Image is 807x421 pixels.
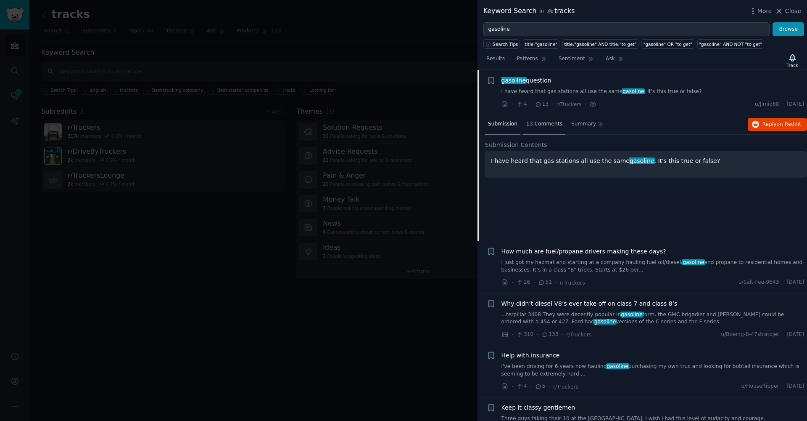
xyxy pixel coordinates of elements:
[749,7,772,16] button: More
[755,101,779,108] span: u/Jimiq68
[526,120,562,128] span: 13 Comments
[535,383,545,390] span: 5
[564,41,636,47] div: title:"gasoline" AND title:"to get"
[762,121,801,128] span: Reply
[483,22,770,37] input: Try a keyword related to your business
[525,41,558,47] div: title:"gasoline"
[785,7,801,16] span: Close
[606,55,615,63] span: Ask
[562,330,563,339] span: ·
[641,39,694,49] a: "gasoline" OR "to get"
[530,382,532,391] span: ·
[491,157,801,165] p: I have heard that gas stations all use the same . It's this true or false?
[512,278,513,287] span: ·
[516,383,527,390] span: 4
[787,101,804,108] span: [DATE]
[501,247,666,256] a: How much are fuel/propane drivers making these days?
[501,77,527,84] span: gasoline
[721,331,779,338] span: u/Boeing-B-47stratojet
[782,383,784,390] span: ·
[782,331,784,338] span: ·
[541,331,559,338] span: 133
[523,39,559,49] a: title:"gasoline"
[530,100,532,109] span: ·
[553,384,578,390] span: r/Truckers
[533,278,535,287] span: ·
[593,319,617,325] span: gasoline
[773,22,804,37] button: Browse
[512,382,513,391] span: ·
[562,39,638,49] a: title:"gasoline" AND title:"to get"
[488,120,517,128] span: Submission
[486,55,505,63] span: Results
[501,88,804,96] a: I have heard that gas stations all use the samegasoline. It's this true or false?
[535,101,549,108] span: 13
[501,363,804,378] a: I've been driving for 6 years now haulinggasolinepurchasing my own truc and looking for bobtail i...
[777,121,801,127] span: on Reddit
[620,312,643,317] span: gasoline
[555,278,556,287] span: ·
[741,383,779,390] span: u/HouseRipper
[538,279,552,286] span: 51
[757,7,772,16] span: More
[501,76,551,85] a: gasolinequestion
[748,118,807,131] button: Replyon Reddit
[782,101,784,108] span: ·
[560,280,585,286] span: r/Truckers
[501,403,575,412] a: Keep it classy gentlemen
[738,279,779,286] span: u/Salt-Fee-9543
[775,7,801,16] button: Close
[516,101,527,108] span: 4
[501,299,678,308] a: Why didn’t diesel V8’s ever take off on class 7 and class 8’s
[699,41,762,47] div: "gasoline" AND NOT "to get"
[516,279,530,286] span: 26
[512,330,513,339] span: ·
[643,41,693,47] div: "gasoline" OR "to get"
[516,331,533,338] span: 310
[787,331,804,338] span: [DATE]
[512,100,513,109] span: ·
[501,351,560,360] a: Help with insurance
[787,279,804,286] span: [DATE]
[501,76,551,85] span: question
[585,100,586,109] span: ·
[697,39,764,49] a: "gasoline" AND NOT "to get"
[787,62,798,68] div: Track
[556,101,582,107] span: r/Truckers
[556,52,597,69] a: Sentiment
[622,88,645,94] span: gasoline
[493,41,518,47] span: Search Tips
[603,52,627,69] a: Ask
[483,6,575,16] div: Keyword Search tracks
[501,311,804,326] a: ...terpillar 3408 They were decently popular ingasolineform, the GMC brigadier and [PERSON_NAME] ...
[606,363,629,369] span: gasoline
[514,52,549,69] a: Patterns
[501,259,804,274] a: I just got my hazmat and starting at a company hauling fuel oil/diesel/gasolineand propane to res...
[571,120,596,128] span: Summary
[782,279,784,286] span: ·
[483,52,508,69] a: Results
[536,330,538,339] span: ·
[483,39,520,49] button: Search Tips
[539,8,544,15] span: in
[629,157,655,164] span: gasoline
[784,52,801,69] button: Track
[682,259,705,265] span: gasoline
[551,100,553,109] span: ·
[787,383,804,390] span: [DATE]
[485,141,547,149] span: Submission Contents
[517,55,538,63] span: Patterns
[549,382,550,391] span: ·
[566,332,591,338] span: r/Truckers
[559,55,585,63] span: Sentiment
